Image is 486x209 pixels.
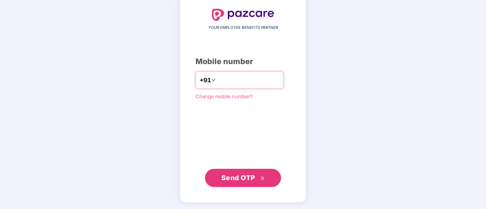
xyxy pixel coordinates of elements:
[195,93,253,99] a: Change mobile number?
[200,75,211,85] span: +91
[208,25,278,31] span: YOUR EMPLOYEE BENEFITS PARTNER
[205,169,281,187] button: Send OTPdouble-right
[211,78,216,82] span: down
[212,9,274,21] img: logo
[260,176,265,181] span: double-right
[195,56,291,68] div: Mobile number
[221,174,255,182] span: Send OTP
